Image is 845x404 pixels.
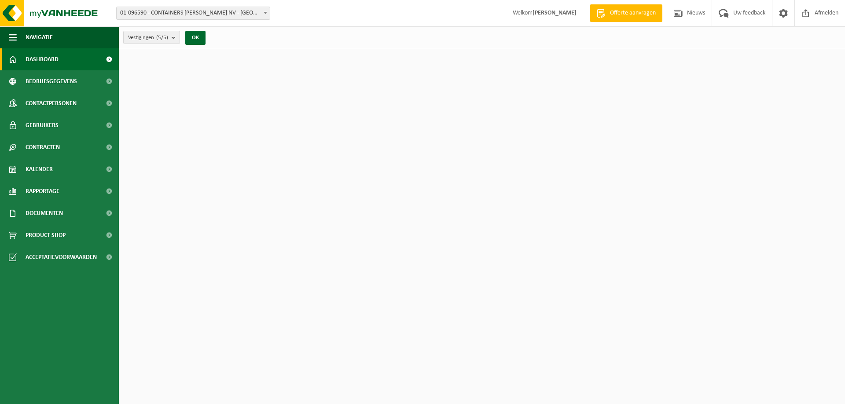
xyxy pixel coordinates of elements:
[26,202,63,224] span: Documenten
[26,246,97,268] span: Acceptatievoorwaarden
[26,136,60,158] span: Contracten
[26,26,53,48] span: Navigatie
[26,158,53,180] span: Kalender
[156,35,168,40] count: (5/5)
[26,92,77,114] span: Contactpersonen
[26,48,59,70] span: Dashboard
[533,10,577,16] strong: [PERSON_NAME]
[26,114,59,136] span: Gebruikers
[590,4,662,22] a: Offerte aanvragen
[608,9,658,18] span: Offerte aanvragen
[123,31,180,44] button: Vestigingen(5/5)
[185,31,206,45] button: OK
[117,7,270,19] span: 01-096590 - CONTAINERS JAN HAECK NV - BRUGGE
[116,7,270,20] span: 01-096590 - CONTAINERS JAN HAECK NV - BRUGGE
[26,224,66,246] span: Product Shop
[128,31,168,44] span: Vestigingen
[26,180,59,202] span: Rapportage
[26,70,77,92] span: Bedrijfsgegevens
